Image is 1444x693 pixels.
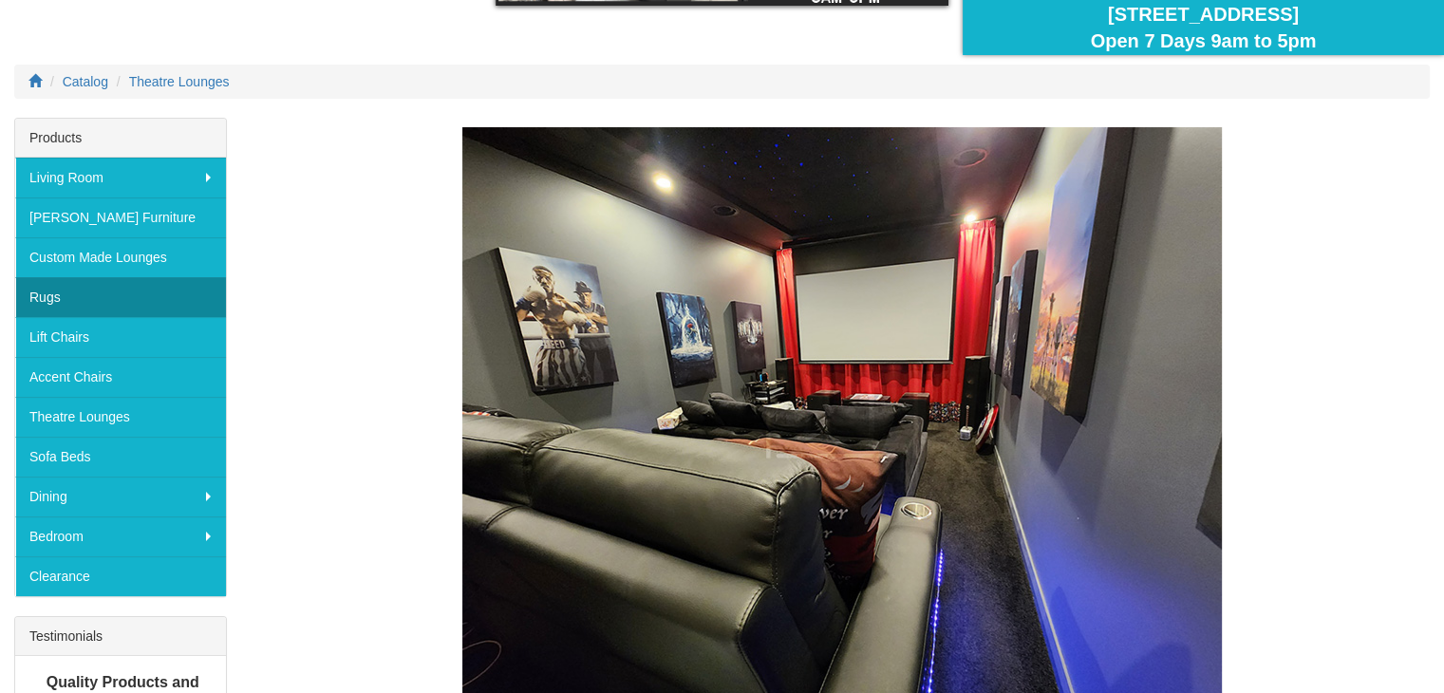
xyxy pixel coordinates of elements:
a: Theatre Lounges [15,397,226,437]
a: Living Room [15,158,226,197]
a: [PERSON_NAME] Furniture [15,197,226,237]
div: Testimonials [15,617,226,656]
a: Bedroom [15,516,226,556]
a: Theatre Lounges [129,74,230,89]
a: Clearance [15,556,226,596]
div: Products [15,119,226,158]
a: Catalog [63,74,108,89]
a: Sofa Beds [15,437,226,477]
a: Custom Made Lounges [15,237,226,277]
a: Accent Chairs [15,357,226,397]
a: Lift Chairs [15,317,226,357]
a: Dining [15,477,226,516]
a: Rugs [15,277,226,317]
